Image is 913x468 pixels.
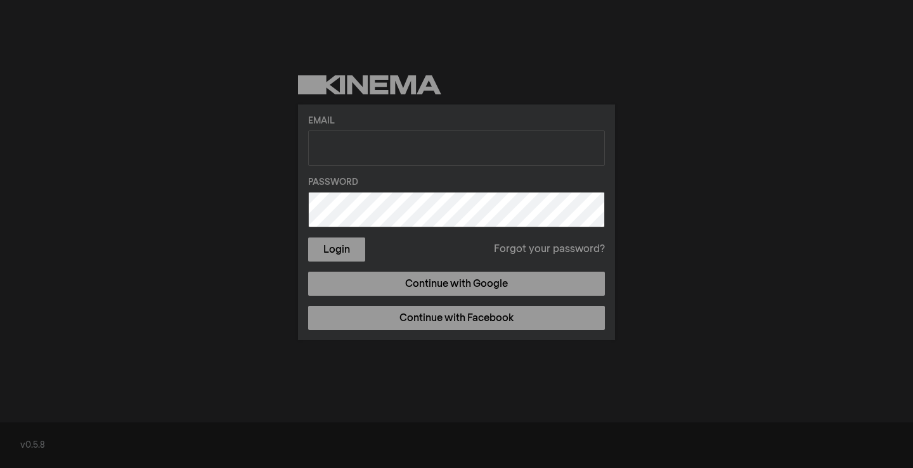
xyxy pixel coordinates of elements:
[20,439,893,452] div: v0.5.8
[494,242,605,257] a: Forgot your password?
[308,176,605,189] label: Password
[308,272,605,296] a: Continue with Google
[308,237,365,262] button: Login
[308,306,605,330] a: Continue with Facebook
[308,115,605,128] label: Email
